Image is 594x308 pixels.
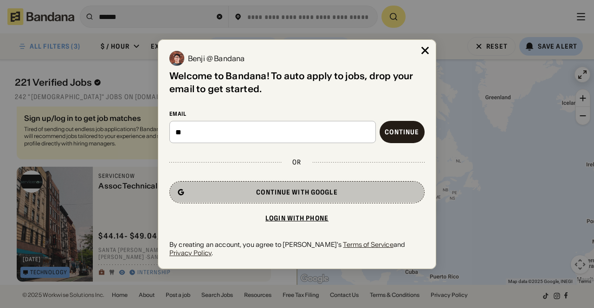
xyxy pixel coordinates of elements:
[169,249,212,257] a: Privacy Policy
[256,189,337,195] div: Continue with Google
[343,240,393,249] a: Terms of Service
[169,69,425,95] div: Welcome to Bandana! To auto apply to jobs, drop your email to get started.
[169,110,425,117] div: Email
[265,215,329,221] div: Login with phone
[292,158,301,166] div: or
[169,50,184,65] img: Benji @ Bandana
[385,129,419,135] div: Continue
[188,54,245,62] div: Benji @ Bandana
[169,240,425,257] div: By creating an account, you agree to [PERSON_NAME]'s and .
